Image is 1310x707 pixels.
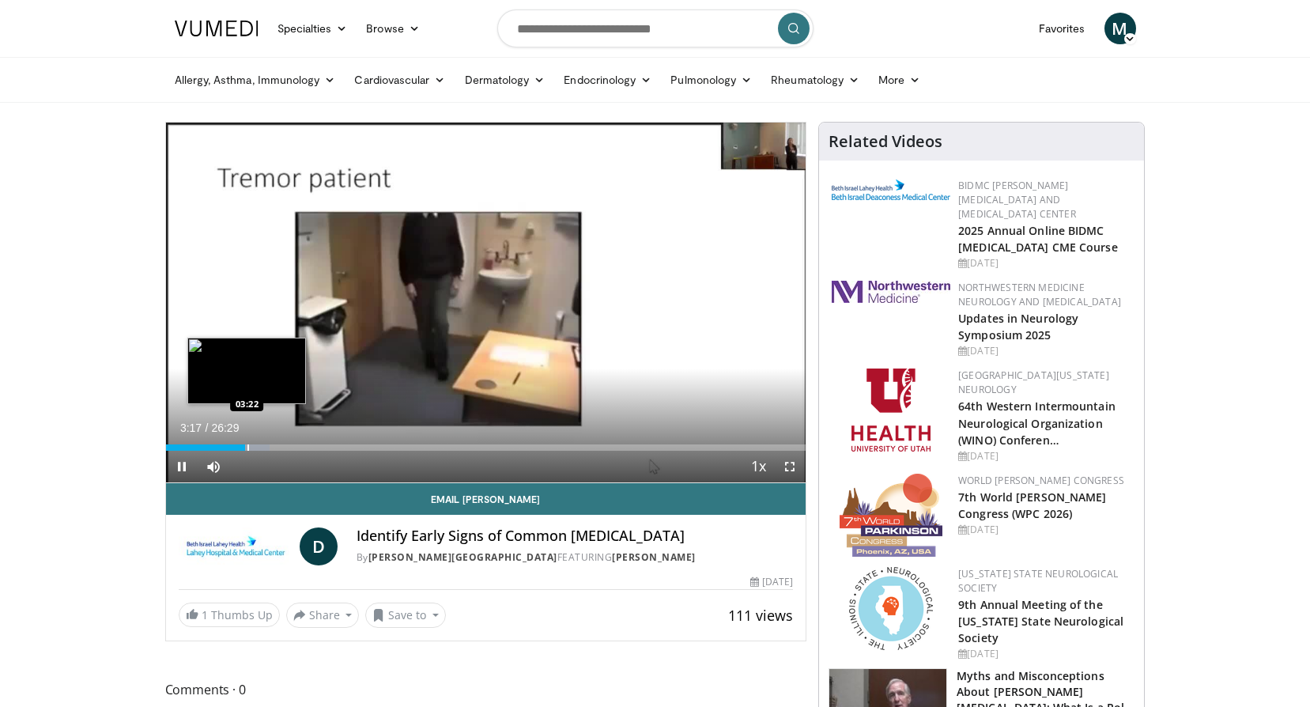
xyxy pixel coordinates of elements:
[958,449,1131,463] div: [DATE]
[761,64,869,96] a: Rheumatology
[832,281,950,303] img: 2a462fb6-9365-492a-ac79-3166a6f924d8.png.150x105_q85_autocrop_double_scale_upscale_version-0.2.jpg
[958,256,1131,270] div: [DATE]
[958,474,1124,487] a: World [PERSON_NAME] Congress
[958,523,1131,537] div: [DATE]
[300,527,338,565] a: D
[368,550,557,564] a: [PERSON_NAME][GEOGRAPHIC_DATA]
[1104,13,1136,44] a: M
[198,451,229,482] button: Mute
[958,490,1106,521] a: 7th World [PERSON_NAME] Congress (WPC 2026)
[742,451,774,482] button: Playback Rate
[179,603,280,627] a: 1 Thumbs Up
[165,679,807,700] span: Comments 0
[365,603,446,628] button: Save to
[166,123,806,483] video-js: Video Player
[958,369,1109,396] a: [GEOGRAPHIC_DATA][US_STATE] Neurology
[774,451,806,482] button: Fullscreen
[840,474,942,557] img: 16fe1da8-a9a0-4f15-bd45-1dd1acf19c34.png.150x105_q85_autocrop_double_scale_upscale_version-0.2.png
[455,64,555,96] a: Dermatology
[286,603,360,628] button: Share
[958,647,1131,661] div: [DATE]
[206,422,209,434] span: /
[202,607,208,622] span: 1
[958,567,1118,595] a: [US_STATE] State Neurological Society
[180,422,202,434] span: 3:17
[211,422,239,434] span: 26:29
[357,527,793,545] h4: Identify Early Signs of Common [MEDICAL_DATA]
[179,527,293,565] img: Lahey Hospital & Medical Center
[832,180,950,200] img: c96b19ec-a48b-46a9-9095-935f19585444.png.150x105_q85_autocrop_double_scale_upscale_version-0.2.png
[612,550,696,564] a: [PERSON_NAME]
[661,64,761,96] a: Pulmonology
[357,13,429,44] a: Browse
[165,64,345,96] a: Allergy, Asthma, Immunology
[187,338,306,404] img: image.jpeg
[554,64,661,96] a: Endocrinology
[958,597,1123,645] a: 9th Annual Meeting of the [US_STATE] State Neurological Society
[750,575,793,589] div: [DATE]
[166,483,806,515] a: Email [PERSON_NAME]
[497,9,814,47] input: Search topics, interventions
[958,223,1118,255] a: 2025 Annual Online BIDMC [MEDICAL_DATA] CME Course
[175,21,259,36] img: VuMedi Logo
[958,179,1076,221] a: BIDMC [PERSON_NAME][MEDICAL_DATA] and [MEDICAL_DATA] Center
[357,550,793,565] div: By FEATURING
[958,344,1131,358] div: [DATE]
[728,606,793,625] span: 111 views
[345,64,455,96] a: Cardiovascular
[1029,13,1095,44] a: Favorites
[958,399,1116,447] a: 64th Western Intermountain Neurological Organization (WINO) Conferen…
[829,132,942,151] h4: Related Videos
[851,369,931,452] img: f6362829-b0a3-407d-a044-59546adfd345.png.150x105_q85_autocrop_double_scale_upscale_version-0.2.png
[849,567,933,650] img: 71a8b48c-8850-4916-bbdd-e2f3ccf11ef9.png.150x105_q85_autocrop_double_scale_upscale_version-0.2.png
[958,311,1078,342] a: Updates in Neurology Symposium 2025
[869,64,930,96] a: More
[166,444,806,451] div: Progress Bar
[268,13,357,44] a: Specialties
[958,281,1121,308] a: Northwestern Medicine Neurology and [MEDICAL_DATA]
[166,451,198,482] button: Pause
